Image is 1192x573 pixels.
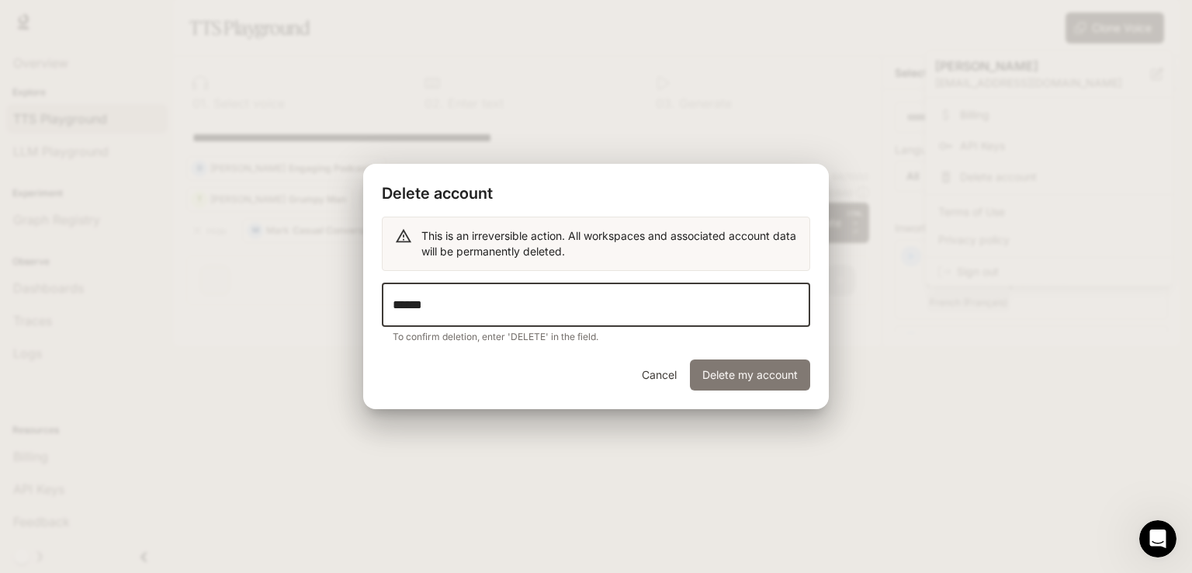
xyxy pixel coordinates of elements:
[421,222,797,266] div: This is an irreversible action. All workspaces and associated account data will be permanently de...
[690,359,810,391] button: Delete my account
[634,359,684,391] button: Cancel
[393,329,799,345] p: To confirm deletion, enter 'DELETE' in the field.
[1139,520,1176,557] iframe: Intercom live chat
[363,164,829,217] h2: Delete account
